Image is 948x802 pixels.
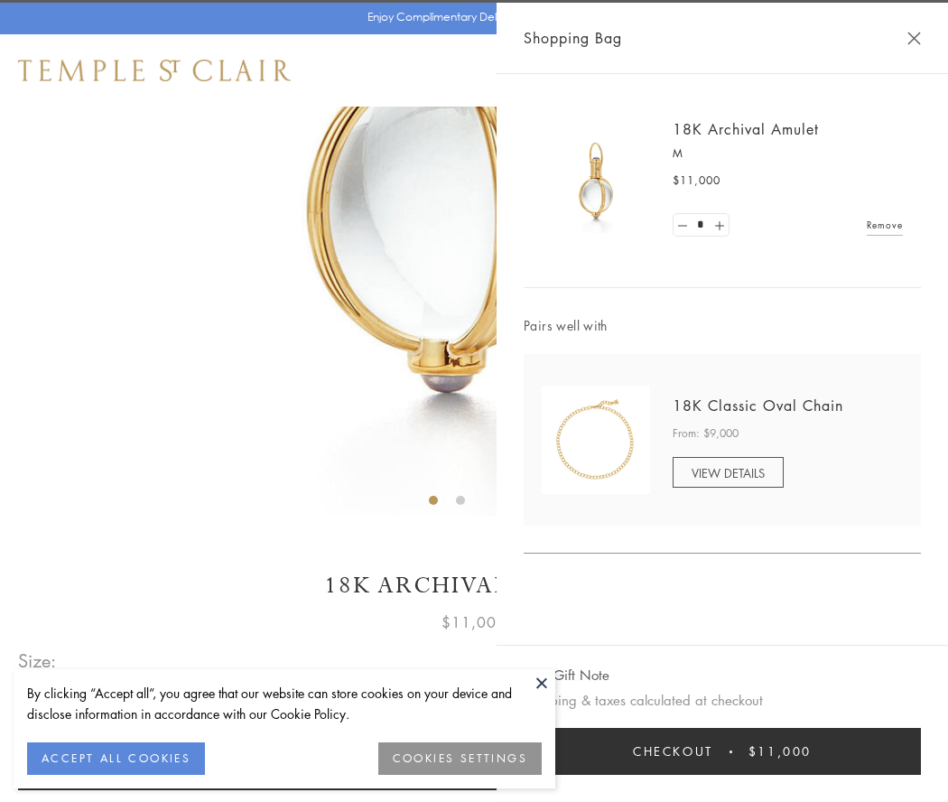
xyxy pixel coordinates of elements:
[542,126,650,235] img: 18K Archival Amulet
[673,457,784,488] a: VIEW DETAILS
[633,741,713,761] span: Checkout
[18,570,930,601] h1: 18K Archival Amulet
[673,119,819,139] a: 18K Archival Amulet
[673,396,843,415] a: 18K Classic Oval Chain
[710,214,728,237] a: Set quantity to 2
[524,689,921,712] p: Shipping & taxes calculated at checkout
[673,172,720,190] span: $11,000
[674,214,692,237] a: Set quantity to 0
[673,145,903,163] p: M
[441,611,507,634] span: $11,000
[524,664,609,686] button: Add Gift Note
[867,215,903,235] a: Remove
[524,315,921,336] span: Pairs well with
[27,742,205,775] button: ACCEPT ALL COOKIES
[748,741,812,761] span: $11,000
[524,728,921,775] button: Checkout $11,000
[27,683,542,724] div: By clicking “Accept all”, you agree that our website can store cookies on your device and disclos...
[18,60,291,81] img: Temple St. Clair
[378,742,542,775] button: COOKIES SETTINGS
[524,26,622,50] span: Shopping Bag
[673,424,739,443] span: From: $9,000
[907,32,921,45] button: Close Shopping Bag
[542,386,650,494] img: N88865-OV18
[692,464,765,481] span: VIEW DETAILS
[367,8,572,26] p: Enjoy Complimentary Delivery & Returns
[18,646,58,676] span: Size:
